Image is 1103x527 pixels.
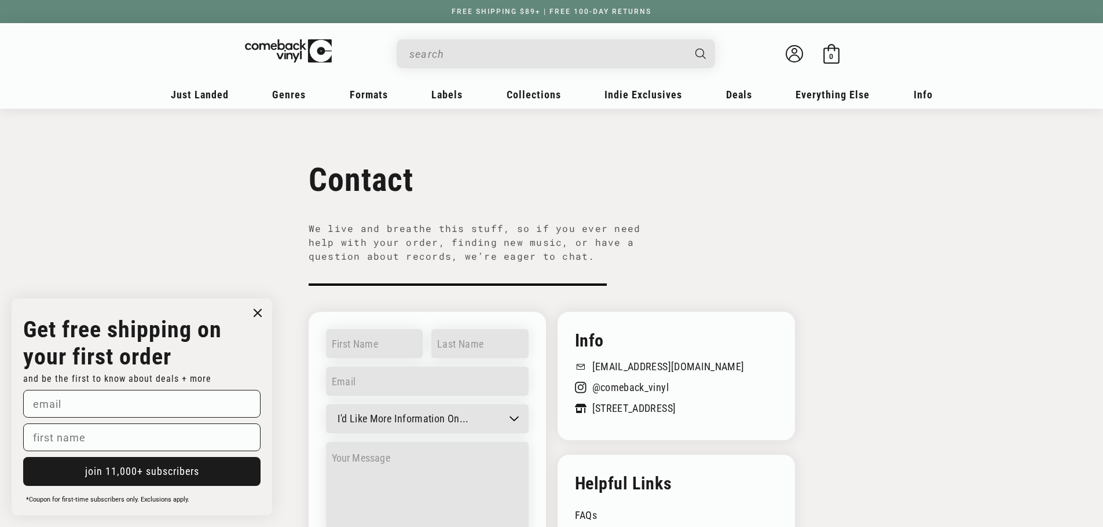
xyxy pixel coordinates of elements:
[326,329,423,358] input: First name
[26,496,189,503] span: *Coupon for first-time subscribers only. Exclusions apply.
[575,329,778,352] h4: Info
[575,472,778,495] h4: Helpful Links
[440,8,663,16] a: FREE SHIPPING $89+ | FREE 100-DAY RETURNS
[249,304,266,322] button: Close dialog
[23,316,222,370] strong: Get free shipping on your first order
[397,39,715,68] div: Search
[685,39,716,68] button: Search
[914,89,933,101] span: Info
[575,503,778,525] a: FAQs
[829,52,833,61] span: 0
[303,161,801,199] h1: Contact
[796,89,870,101] span: Everything Else
[326,367,529,396] input: Email
[272,89,306,101] span: Genres
[309,222,642,263] p: We live and breathe this stuff, so if you ever need help with your order, finding new music, or h...
[575,402,778,414] a: [STREET_ADDRESS]
[507,89,561,101] span: Collections
[604,89,682,101] span: Indie Exclusives
[409,42,684,66] input: When autocomplete results are available use up and down arrows to review and enter to select
[23,423,261,451] input: first name
[23,457,261,486] button: join 11,000+ subscribers
[726,89,752,101] span: Deals
[431,329,529,358] input: Last name
[171,89,229,101] span: Just Landed
[575,381,778,393] a: @comeback_vinyl
[23,373,211,384] span: and be the first to know about deals + more
[23,390,261,418] input: email
[575,360,778,373] a: [EMAIL_ADDRESS][DOMAIN_NAME]
[431,89,463,101] span: Labels
[350,89,388,101] span: Formats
